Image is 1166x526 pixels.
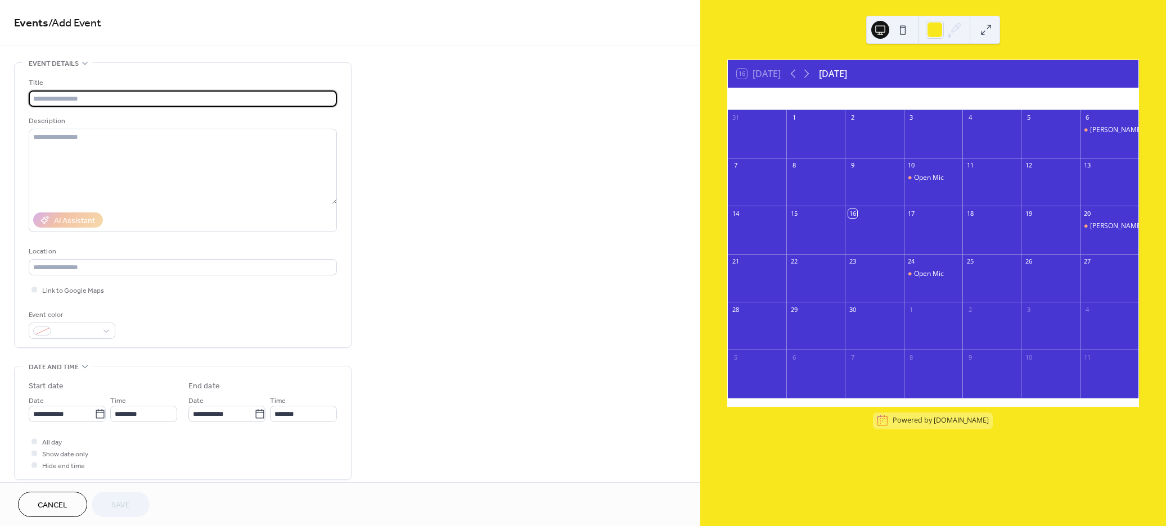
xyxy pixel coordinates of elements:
div: 7 [848,353,857,361]
div: 14 [731,209,740,217]
div: Tue [849,88,905,110]
div: [PERSON_NAME] Live [1090,125,1157,135]
div: Sun [737,88,793,110]
div: 9 [966,353,974,361]
div: 2 [848,114,857,122]
div: Open Mic [904,269,962,279]
div: 12 [1024,161,1033,170]
div: 26 [1024,257,1033,266]
div: 25 [966,257,974,266]
div: Mon [793,88,849,110]
div: 4 [966,114,974,122]
div: Start date [29,380,64,392]
a: [DOMAIN_NAME] [934,416,989,425]
div: End date [188,380,220,392]
button: Cancel [18,492,87,517]
div: 6 [790,353,798,361]
span: / Add Event [48,12,101,34]
div: 8 [790,161,798,170]
div: Tara Holloway Live [1080,125,1138,135]
div: 24 [907,257,916,266]
span: Time [110,395,126,407]
div: Open Mic [904,173,962,183]
div: Thu [961,88,1018,110]
div: 11 [1083,353,1092,361]
span: Link to Google Maps [42,285,104,297]
div: 31 [731,114,740,122]
div: 1 [907,305,916,314]
div: 10 [907,161,916,170]
a: Events [14,12,48,34]
span: Date and time [29,361,79,373]
div: 4 [1083,305,1092,314]
div: 23 [848,257,857,266]
div: Powered by [893,416,989,425]
span: Hide end time [42,460,85,472]
div: [DATE] [819,67,847,80]
div: 22 [790,257,798,266]
div: Wed [905,88,961,110]
div: 13 [1083,161,1092,170]
div: 16 [848,209,857,217]
div: 20 [1083,209,1092,217]
div: Open Mic [914,173,944,183]
div: 5 [1024,114,1033,122]
div: Description [29,115,335,127]
div: 11 [966,161,974,170]
div: Location [29,246,335,257]
div: Steve Stacey and Pat Robillard [1080,221,1138,231]
div: 21 [731,257,740,266]
div: 9 [848,161,857,170]
div: 2 [966,305,974,314]
div: 28 [731,305,740,314]
div: Title [29,77,335,89]
span: Date [29,395,44,407]
div: 15 [790,209,798,217]
div: 29 [790,305,798,314]
span: Event details [29,58,79,70]
span: Date [188,395,204,407]
span: All day [42,437,62,448]
div: 17 [907,209,916,217]
div: 6 [1083,114,1092,122]
span: Show date only [42,448,88,460]
div: 18 [966,209,974,217]
div: 30 [848,305,857,314]
div: 7 [731,161,740,170]
div: 1 [790,114,798,122]
span: Cancel [38,500,67,511]
div: Sat [1073,88,1129,110]
div: 27 [1083,257,1092,266]
span: Time [270,395,286,407]
div: Open Mic [914,269,944,279]
div: Fri [1018,88,1074,110]
div: 19 [1024,209,1033,217]
div: Event color [29,309,113,321]
div: 3 [907,114,916,122]
div: 10 [1024,353,1033,361]
div: 5 [731,353,740,361]
div: 3 [1024,305,1033,314]
div: 8 [907,353,916,361]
